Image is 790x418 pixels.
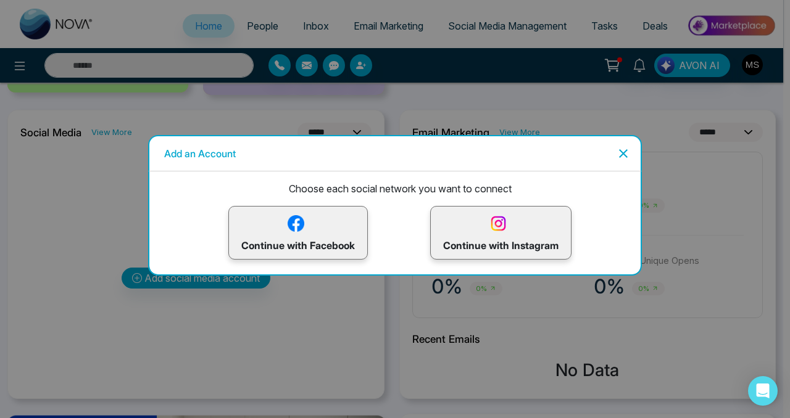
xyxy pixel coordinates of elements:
[241,213,355,253] p: Continue with Facebook
[159,181,641,196] p: Choose each social network you want to connect
[443,213,559,253] p: Continue with Instagram
[488,213,509,234] img: instagram
[285,213,307,234] img: facebook
[611,144,631,163] button: Close
[748,376,778,406] div: Open Intercom Messenger
[164,146,236,161] h5: Add an Account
